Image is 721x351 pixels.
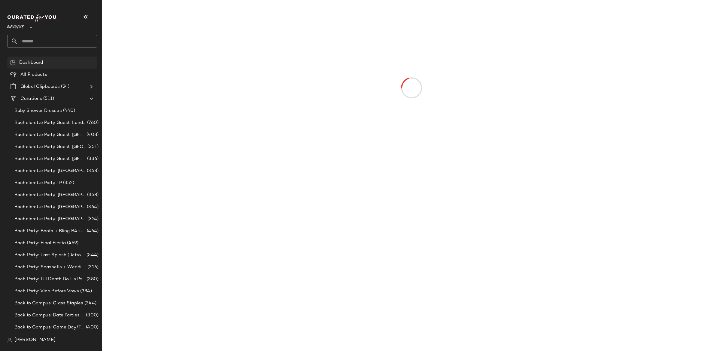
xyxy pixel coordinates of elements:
[86,216,99,223] span: (324)
[14,228,86,235] span: Bach Party: Boots + Bling B4 the Ring
[62,180,74,186] span: (352)
[79,288,92,295] span: (384)
[85,252,99,259] span: (544)
[14,264,86,271] span: Bach Party: Seashells + Wedding Bells
[14,288,79,295] span: Bach Party: Vino Before Vows
[14,240,66,247] span: Bach Party: Final Fiesta
[60,83,69,90] span: (24)
[86,155,99,162] span: (336)
[7,20,24,31] span: Revolve
[14,192,86,199] span: Bachelorette Party: [GEOGRAPHIC_DATA]
[14,168,86,174] span: Bachelorette Party: [GEOGRAPHIC_DATA]
[86,264,99,271] span: (316)
[14,155,86,162] span: Bachelorette Party Guest: [GEOGRAPHIC_DATA]
[85,312,99,319] span: (300)
[10,60,16,66] img: svg%3e
[7,338,12,343] img: svg%3e
[19,59,43,66] span: Dashboard
[20,71,47,78] span: All Products
[86,143,99,150] span: (351)
[14,216,86,223] span: Bachelorette Party: [GEOGRAPHIC_DATA]
[86,192,99,199] span: (358)
[14,312,85,319] span: Back to Campus: Date Parties & Semi Formals
[7,14,58,22] img: cfy_white_logo.C9jOOHJF.svg
[86,228,99,235] span: (464)
[85,276,99,283] span: (380)
[66,240,78,247] span: (469)
[14,107,62,114] span: Baby Shower Dresses
[14,276,85,283] span: Bach Party: Till Death Do Us Party
[14,180,62,186] span: Bachelorette Party LP
[14,337,56,344] span: [PERSON_NAME]
[14,131,85,138] span: Bachelorette Party Guest: [GEOGRAPHIC_DATA]
[14,252,85,259] span: Bach Party: Last Splash (Retro [GEOGRAPHIC_DATA])
[86,168,99,174] span: (348)
[85,324,99,331] span: (400)
[42,95,54,102] span: (511)
[83,300,96,307] span: (344)
[14,143,86,150] span: Bachelorette Party Guest: [GEOGRAPHIC_DATA]
[62,107,75,114] span: (440)
[14,119,86,126] span: Bachelorette Party Guest: Landing Page
[14,324,85,331] span: Back to Campus: Game Day/Tailgates
[86,119,99,126] span: (760)
[14,204,86,211] span: Bachelorette Party: [GEOGRAPHIC_DATA]
[20,83,60,90] span: Global Clipboards
[86,204,99,211] span: (364)
[14,300,83,307] span: Back to Campus: Class Staples
[20,95,42,102] span: Curations
[85,131,99,138] span: (408)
